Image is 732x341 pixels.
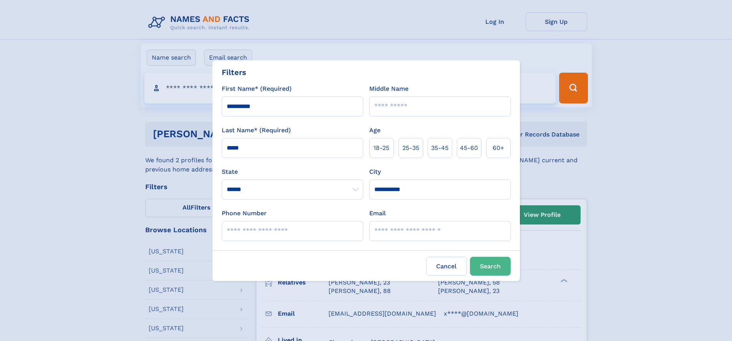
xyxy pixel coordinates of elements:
[222,67,246,78] div: Filters
[369,126,380,135] label: Age
[369,209,386,218] label: Email
[222,167,363,176] label: State
[402,143,419,153] span: 25‑35
[369,167,381,176] label: City
[222,84,292,93] label: First Name* (Required)
[222,209,267,218] label: Phone Number
[222,126,291,135] label: Last Name* (Required)
[373,143,389,153] span: 18‑25
[493,143,504,153] span: 60+
[470,257,511,276] button: Search
[431,143,448,153] span: 35‑45
[369,84,408,93] label: Middle Name
[426,257,467,276] label: Cancel
[460,143,478,153] span: 45‑60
